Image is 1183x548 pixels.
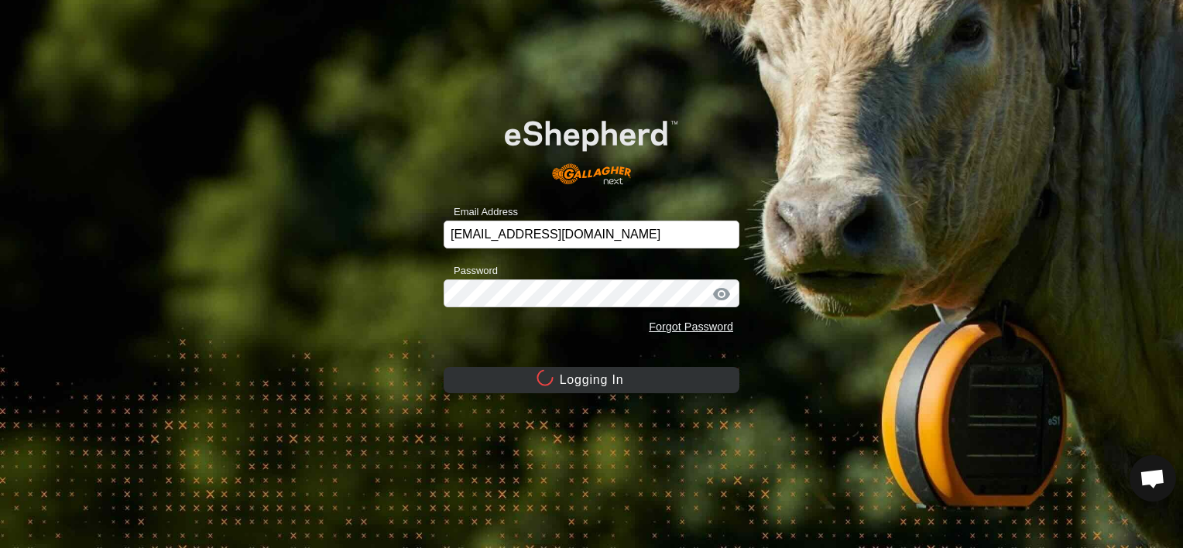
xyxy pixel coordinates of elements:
[444,221,739,248] input: Email Address
[473,96,710,197] img: E-shepherd Logo
[444,367,739,393] button: Logging In
[444,204,518,220] label: Email Address
[1130,455,1176,502] div: Open chat
[649,320,733,333] a: Forgot Password
[444,263,498,279] label: Password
